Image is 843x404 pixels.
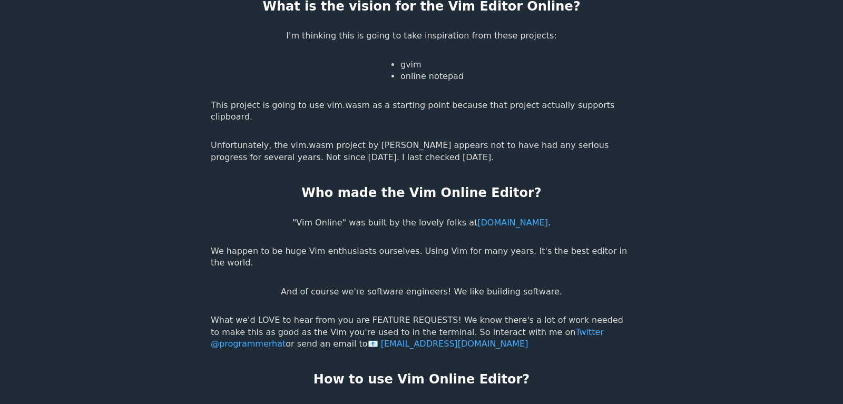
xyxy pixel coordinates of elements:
[286,30,556,42] p: I'm thinking this is going to take inspiration from these projects:
[301,184,542,202] h2: Who made the Vim Online Editor?
[477,218,548,228] a: [DOMAIN_NAME]
[211,100,632,123] p: This project is going to use vim.wasm as a starting point because that project actually supports ...
[400,59,464,71] li: gvim
[281,286,562,298] p: And of course we're software engineers! We like building software.
[211,245,632,269] p: We happen to be huge Vim enthusiasts ourselves. Using Vim for many years. It's the best editor in...
[313,371,530,389] h2: How to use Vim Online Editor?
[400,71,464,82] li: online notepad
[368,339,528,349] a: [EMAIL_ADDRESS][DOMAIN_NAME]
[211,314,632,350] p: What we'd LOVE to hear from you are FEATURE REQUESTS! We know there's a lot of work needed to mak...
[211,140,632,163] p: Unfortunately, the vim.wasm project by [PERSON_NAME] appears not to have had any serious progress...
[292,217,551,229] p: "Vim Online" was built by the lovely folks at .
